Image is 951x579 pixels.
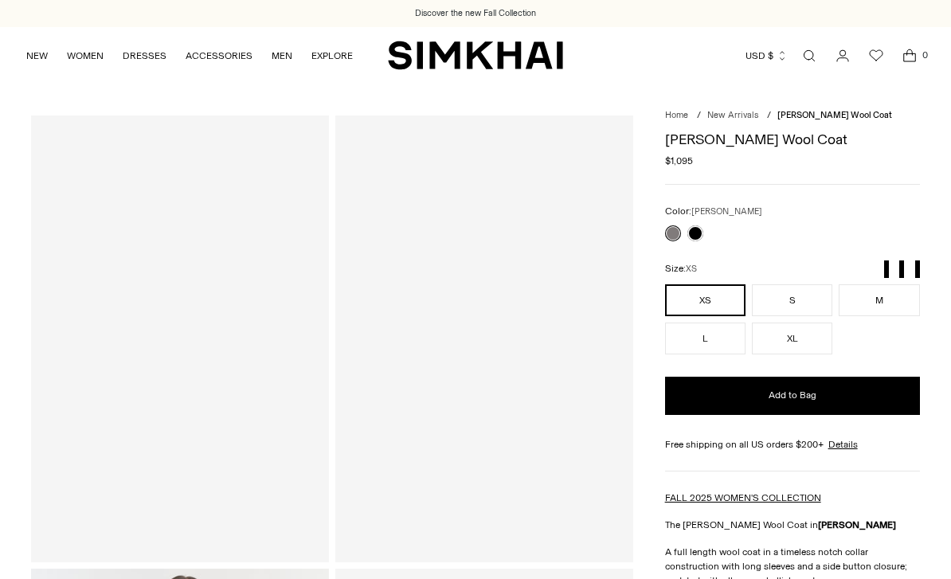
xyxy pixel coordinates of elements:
span: [PERSON_NAME] [691,206,762,217]
a: ACCESSORIES [186,38,252,73]
a: Gianni Embellished Wool Coat [335,115,633,562]
a: Discover the new Fall Collection [415,7,536,20]
div: / [767,109,771,123]
button: M [839,284,919,316]
button: L [665,323,746,354]
h1: [PERSON_NAME] Wool Coat [665,132,920,147]
a: Open cart modal [894,40,926,72]
a: MEN [272,38,292,73]
button: S [752,284,832,316]
button: XL [752,323,832,354]
a: WOMEN [67,38,104,73]
a: DRESSES [123,38,166,73]
div: / [697,109,701,123]
a: SIMKHAI [388,40,563,71]
label: Color: [665,204,762,219]
a: EXPLORE [311,38,353,73]
a: Home [665,110,688,120]
span: 0 [918,48,932,62]
a: NEW [26,38,48,73]
p: The [PERSON_NAME] Wool Coat in [665,518,920,532]
span: Add to Bag [769,389,816,402]
span: XS [686,264,697,274]
button: USD $ [746,38,788,73]
a: Open search modal [793,40,825,72]
label: Size: [665,261,697,276]
a: Details [828,437,858,452]
nav: breadcrumbs [665,109,920,123]
strong: [PERSON_NAME] [818,519,896,530]
span: [PERSON_NAME] Wool Coat [777,110,892,120]
span: $1,095 [665,154,693,168]
a: FALL 2025 WOMEN'S COLLECTION [665,492,821,503]
button: XS [665,284,746,316]
a: Go to the account page [827,40,859,72]
a: Gianni Embellished Wool Coat [31,115,329,562]
a: New Arrivals [707,110,758,120]
a: Wishlist [860,40,892,72]
button: Add to Bag [665,377,920,415]
div: Free shipping on all US orders $200+ [665,437,920,452]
